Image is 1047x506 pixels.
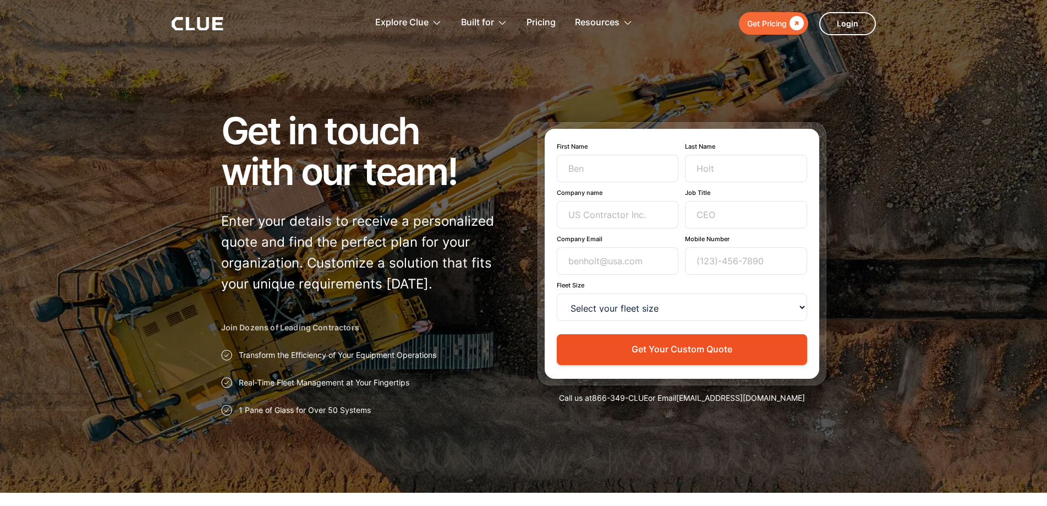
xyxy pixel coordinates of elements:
[557,155,679,182] input: Ben
[557,334,807,364] button: Get Your Custom Quote
[375,6,429,40] div: Explore Clue
[221,322,510,333] h2: Join Dozens of Leading Contractors
[676,393,805,402] a: [EMAIL_ADDRESS][DOMAIN_NAME]
[739,12,808,35] a: Get Pricing
[221,377,232,388] img: Approval checkmark icon
[557,247,679,275] input: benholt@usa.com
[221,110,510,192] h1: Get in touch with our team!
[527,6,556,40] a: Pricing
[685,201,807,228] input: CEO
[557,189,679,197] label: Company name
[685,155,807,182] input: Holt
[221,405,232,416] img: Approval checkmark icon
[685,247,807,275] input: (123)-456-7890
[375,6,442,40] div: Explore Clue
[685,143,807,150] label: Last Name
[538,393,826,404] div: Call us at or Email
[221,211,510,295] p: Enter your details to receive a personalized quote and find the perfect plan for your organizatio...
[787,17,804,30] div: 
[557,143,679,150] label: First Name
[747,17,787,30] div: Get Pricing
[239,350,436,361] p: Transform the Efficiency of Your Equipment Operations
[221,350,232,361] img: Approval checkmark icon
[461,6,507,40] div: Built for
[239,377,409,388] p: Real-Time Fleet Management at Your Fingertips
[557,201,679,228] input: US Contractor Inc.
[819,12,876,35] a: Login
[685,189,807,197] label: Job Title
[557,235,679,243] label: Company Email
[592,393,648,402] a: 866-349-CLUE
[575,6,620,40] div: Resources
[461,6,494,40] div: Built for
[557,281,807,289] label: Fleet Size
[575,6,633,40] div: Resources
[239,405,371,416] p: 1 Pane of Glass for Over 50 Systems
[685,235,807,243] label: Mobile Number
